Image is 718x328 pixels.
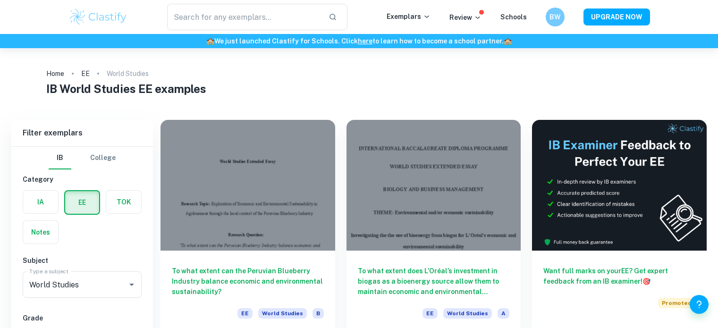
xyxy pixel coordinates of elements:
h6: We just launched Clastify for Schools. Click to learn how to become a school partner. [2,36,716,46]
button: Notes [23,221,58,244]
h6: BW [549,12,560,22]
h6: Subject [23,255,142,266]
span: 🏫 [206,37,214,45]
button: College [90,147,116,169]
span: World Studies [258,308,307,319]
a: here [358,37,372,45]
span: 🏫 [504,37,512,45]
h6: To what extent does L’Oréal’s investment in biogas as a bioenergy source allow them to maintain e... [358,266,510,297]
button: IB [49,147,71,169]
span: 🎯 [642,278,650,285]
h6: Category [23,174,142,185]
p: World Studies [107,68,149,79]
button: BW [546,8,565,26]
span: EE [237,308,253,319]
h6: Filter exemplars [11,120,153,146]
img: Clastify logo [68,8,128,26]
span: World Studies [443,308,492,319]
h6: To what extent can the Peruvian Blueberry Industry balance economic and environmental sustainabil... [172,266,324,297]
a: EE [81,67,90,80]
label: Type a subject [29,267,68,275]
h1: IB World Studies EE examples [46,80,672,97]
h6: Want full marks on your EE ? Get expert feedback from an IB examiner! [543,266,695,286]
button: Help and Feedback [690,295,709,314]
input: Search for any exemplars... [167,4,321,30]
button: EE [65,191,99,214]
span: A [498,308,509,319]
button: TOK [106,191,141,213]
a: Home [46,67,64,80]
span: Promoted [658,298,695,308]
button: IA [23,191,58,213]
img: Thumbnail [532,120,707,251]
div: Filter type choice [49,147,116,169]
span: EE [422,308,438,319]
p: Exemplars [387,11,431,22]
p: Review [449,12,481,23]
h6: Grade [23,313,142,323]
a: Schools [500,13,527,21]
span: B [313,308,324,319]
button: UPGRADE NOW [583,8,650,25]
button: Open [125,278,138,291]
